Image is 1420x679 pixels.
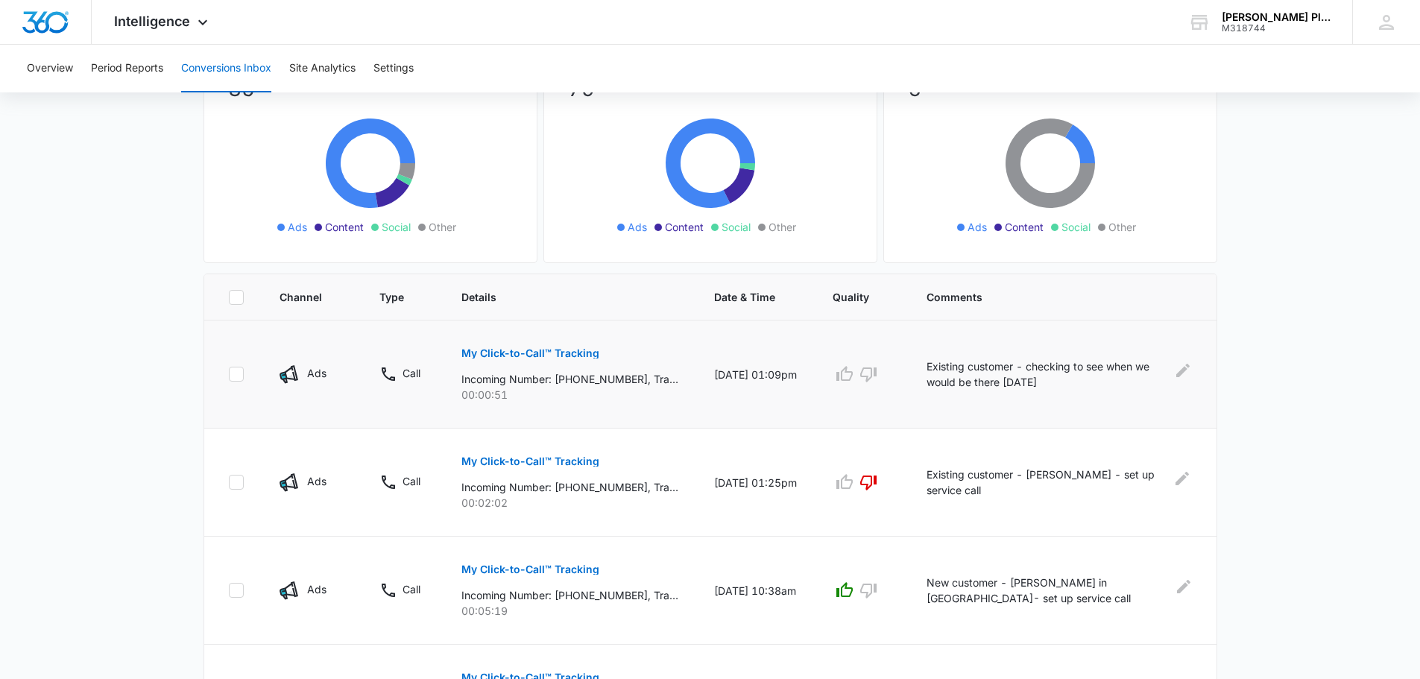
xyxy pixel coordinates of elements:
[628,219,647,235] span: Ads
[1005,219,1044,235] span: Content
[769,219,796,235] span: Other
[114,13,190,29] span: Intelligence
[27,45,73,92] button: Overview
[461,552,599,587] button: My Click-to-Call™ Tracking
[461,564,599,575] p: My Click-to-Call™ Tracking
[382,219,411,235] span: Social
[1173,359,1192,382] button: Edit Comments
[307,473,326,489] p: Ads
[373,45,414,92] button: Settings
[461,387,678,402] p: 00:00:51
[1222,23,1331,34] div: account id
[307,365,326,381] p: Ads
[1172,467,1193,490] button: Edit Comments
[968,219,987,235] span: Ads
[665,219,704,235] span: Content
[722,219,751,235] span: Social
[379,289,404,305] span: Type
[461,603,678,619] p: 00:05:19
[927,359,1165,390] p: Existing customer - checking to see when we would be there [DATE]
[289,45,356,92] button: Site Analytics
[403,365,420,381] p: Call
[429,219,456,235] span: Other
[696,537,815,645] td: [DATE] 10:38am
[1176,575,1193,599] button: Edit Comments
[461,495,678,511] p: 00:02:02
[696,320,815,429] td: [DATE] 01:09pm
[461,348,599,359] p: My Click-to-Call™ Tracking
[181,45,271,92] button: Conversions Inbox
[927,467,1163,498] p: Existing customer - [PERSON_NAME] - set up service call
[461,443,599,479] button: My Click-to-Call™ Tracking
[927,289,1171,305] span: Comments
[461,335,599,371] button: My Click-to-Call™ Tracking
[1222,11,1331,23] div: account name
[461,289,657,305] span: Details
[696,429,815,537] td: [DATE] 01:25pm
[325,219,364,235] span: Content
[280,289,322,305] span: Channel
[461,587,678,603] p: Incoming Number: [PHONE_NUMBER], Tracking Number: [PHONE_NUMBER], Ring To: [PHONE_NUMBER], Caller...
[461,456,599,467] p: My Click-to-Call™ Tracking
[833,289,869,305] span: Quality
[403,581,420,597] p: Call
[288,219,307,235] span: Ads
[461,479,678,495] p: Incoming Number: [PHONE_NUMBER], Tracking Number: [PHONE_NUMBER], Ring To: [PHONE_NUMBER], Caller...
[307,581,326,597] p: Ads
[91,45,163,92] button: Period Reports
[927,575,1167,606] p: New customer - [PERSON_NAME] in [GEOGRAPHIC_DATA]- set up service call
[403,473,420,489] p: Call
[1108,219,1136,235] span: Other
[461,371,678,387] p: Incoming Number: [PHONE_NUMBER], Tracking Number: [PHONE_NUMBER], Ring To: [PHONE_NUMBER], Caller...
[1061,219,1091,235] span: Social
[714,289,775,305] span: Date & Time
